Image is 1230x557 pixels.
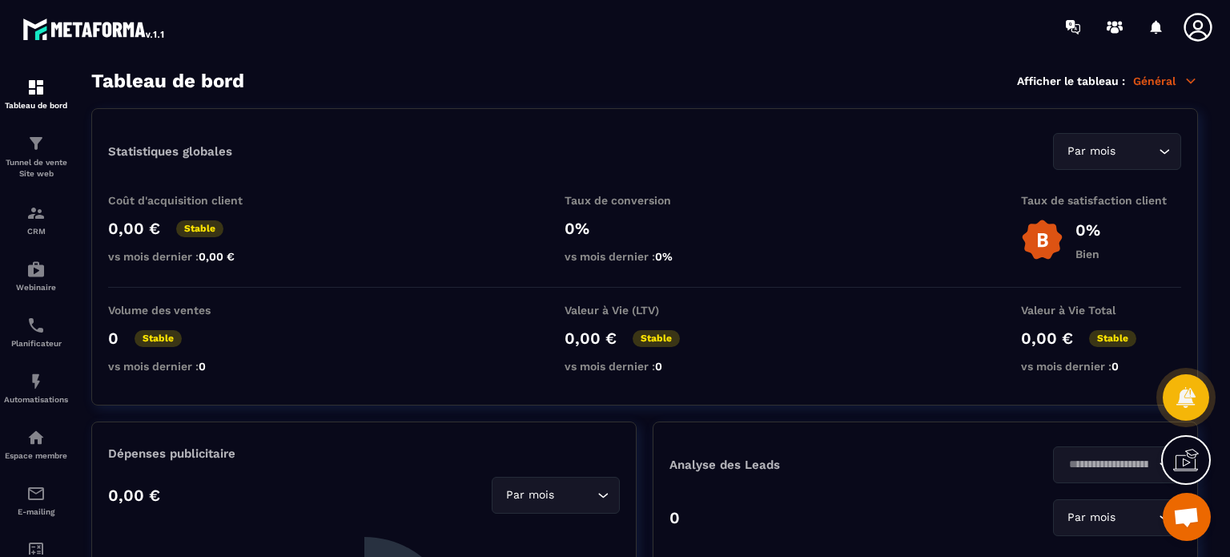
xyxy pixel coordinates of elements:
[26,260,46,279] img: automations
[108,486,160,505] p: 0,00 €
[1021,194,1181,207] p: Taux de satisfaction client
[4,395,68,404] p: Automatisations
[4,416,68,472] a: automationsautomationsEspace membre
[1053,446,1181,483] div: Search for option
[108,304,268,317] p: Volume des ventes
[26,134,46,153] img: formation
[1021,219,1063,261] img: b-badge-o.b3b20ee6.svg
[4,360,68,416] a: automationsautomationsAutomatisations
[1063,456,1155,474] input: Search for option
[26,372,46,391] img: automations
[26,428,46,447] img: automations
[1053,499,1181,536] div: Search for option
[4,472,68,528] a: emailemailE-mailing
[4,304,68,360] a: schedulerschedulerPlanificateur
[26,484,46,503] img: email
[1119,509,1155,527] input: Search for option
[1063,143,1119,160] span: Par mois
[1163,493,1211,541] div: Ouvrir le chat
[108,329,119,348] p: 0
[4,227,68,236] p: CRM
[22,14,167,43] img: logo
[633,330,680,347] p: Stable
[565,329,617,348] p: 0,00 €
[26,316,46,335] img: scheduler
[4,507,68,516] p: E-mailing
[669,458,926,472] p: Analyse des Leads
[1119,143,1155,160] input: Search for option
[26,78,46,97] img: formation
[176,220,223,237] p: Stable
[4,283,68,292] p: Webinaire
[135,330,182,347] p: Stable
[108,360,268,373] p: vs mois dernier :
[1075,248,1100,260] p: Bien
[4,157,68,180] p: Tunnel de vente Site web
[4,339,68,348] p: Planificateur
[1063,509,1119,527] span: Par mois
[1021,329,1073,348] p: 0,00 €
[91,70,244,92] h3: Tableau de bord
[1089,330,1136,347] p: Stable
[565,194,725,207] p: Taux de conversion
[492,477,620,514] div: Search for option
[565,219,725,238] p: 0%
[199,360,206,373] span: 0
[1021,360,1181,373] p: vs mois dernier :
[565,304,725,317] p: Valeur à Vie (LTV)
[108,194,268,207] p: Coût d'acquisition client
[1133,74,1198,88] p: Général
[4,248,68,304] a: automationsautomationsWebinaire
[557,486,593,504] input: Search for option
[655,360,662,373] span: 0
[108,144,232,159] p: Statistiques globales
[1075,220,1100,240] p: 0%
[4,122,68,192] a: formationformationTunnel de vente Site web
[26,204,46,223] img: formation
[199,250,235,263] span: 0,00 €
[502,486,557,504] span: Par mois
[108,219,160,238] p: 0,00 €
[1111,360,1119,373] span: 0
[4,66,68,122] a: formationformationTableau de bord
[1017,75,1125,87] p: Afficher le tableau :
[108,446,620,461] p: Dépenses publicitaire
[1021,304,1181,317] p: Valeur à Vie Total
[4,101,68,110] p: Tableau de bord
[565,250,725,263] p: vs mois dernier :
[108,250,268,263] p: vs mois dernier :
[4,192,68,248] a: formationformationCRM
[4,451,68,460] p: Espace membre
[655,250,673,263] span: 0%
[1053,133,1181,170] div: Search for option
[669,508,680,527] p: 0
[565,360,725,373] p: vs mois dernier :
